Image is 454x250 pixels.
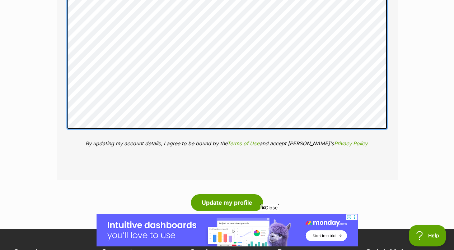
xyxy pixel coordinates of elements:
p: By updating my account details, I agree to be bound by the and accept [PERSON_NAME]'s [67,140,387,147]
iframe: Help Scout Beacon - Open [409,225,447,246]
span: Close [260,204,279,211]
button: Update my profile [191,194,263,211]
iframe: Advertisement [97,214,358,246]
a: Privacy Policy. [334,140,369,146]
a: Terms of Use [227,140,259,146]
